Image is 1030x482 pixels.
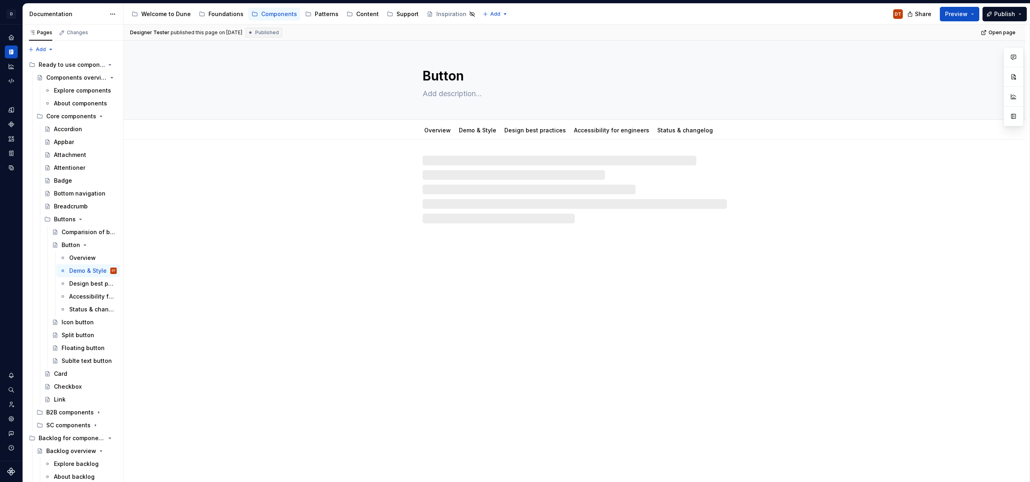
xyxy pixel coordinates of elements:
[940,7,979,21] button: Preview
[5,60,18,73] a: Analytics
[356,10,379,18] div: Content
[54,215,76,223] div: Buttons
[171,29,242,36] div: published this page on [DATE]
[41,97,120,110] a: About components
[33,419,120,432] div: SC components
[7,468,15,476] svg: Supernova Logo
[456,122,500,138] div: Demo & Style
[41,213,120,226] div: Buttons
[41,136,120,148] a: Appbar
[5,161,18,174] a: Data sources
[41,148,120,161] a: Attachment
[39,434,105,442] div: Backlog for components
[41,457,120,470] a: Explore backlog
[41,123,120,136] a: Accordion
[54,138,74,146] div: Appbar
[261,10,297,18] div: Components
[130,29,169,36] span: Designer Tester
[5,383,18,396] button: Search ⌘K
[490,11,500,17] span: Add
[208,10,244,18] div: Foundations
[41,200,120,213] a: Breadcrumb
[41,380,120,393] a: Checkbox
[41,367,120,380] a: Card
[480,8,510,20] button: Add
[46,421,91,429] div: SC components
[46,447,96,455] div: Backlog overview
[49,239,120,251] a: Button
[6,9,16,19] div: D
[5,103,18,116] div: Design tokens
[978,27,1019,38] a: Open page
[2,5,21,23] button: D
[574,127,649,134] a: Accessibility for engineers
[436,10,466,18] div: Inspiration
[54,164,85,172] div: Attentioner
[5,427,18,440] button: Contact support
[29,10,105,18] div: Documentation
[396,10,419,18] div: Support
[56,264,120,277] a: Demo & StyleDT
[26,44,56,55] button: Add
[41,393,120,406] a: Link
[54,87,111,95] div: Explore components
[49,226,120,239] a: Comparision of buttons
[196,8,247,21] a: Foundations
[5,412,18,425] a: Settings
[5,398,18,411] a: Invite team
[54,383,82,391] div: Checkbox
[141,10,191,18] div: Welcome to Dune
[41,174,120,187] a: Badge
[69,280,115,288] div: Design best practices
[315,10,339,18] div: Patterns
[571,122,652,138] div: Accessibility for engineers
[41,161,120,174] a: Attentioner
[384,8,422,21] a: Support
[49,342,120,354] a: Floating button
[255,29,279,36] span: Published
[49,316,120,329] a: Icon button
[5,74,18,87] a: Code automation
[62,357,112,365] div: Sublte text button
[49,354,120,367] a: Sublte text button
[39,61,105,69] div: Ready to use components
[54,151,86,159] div: Attachment
[5,147,18,160] a: Storybook stories
[945,10,968,18] span: Preview
[69,254,96,262] div: Overview
[33,110,120,123] div: Core components
[5,132,18,145] div: Assets
[56,290,120,303] a: Accessibility for engineers
[33,71,120,84] a: Components overview
[69,292,115,301] div: Accessibility for engineers
[5,118,18,131] a: Components
[54,460,99,468] div: Explore backlog
[54,125,82,133] div: Accordion
[421,66,725,86] textarea: Button
[343,8,382,21] a: Content
[29,29,52,36] div: Pages
[128,8,194,21] a: Welcome to Dune
[994,10,1015,18] span: Publish
[54,190,105,198] div: Bottom navigation
[654,122,716,138] div: Status & changelog
[56,277,120,290] a: Design best practices
[459,127,496,134] a: Demo & Style
[5,45,18,58] a: Documentation
[26,58,120,71] div: Ready to use components
[41,187,120,200] a: Bottom navigation
[54,202,88,210] div: Breadcrumb
[69,305,115,313] div: Status & changelog
[54,473,95,481] div: About backlog
[67,29,88,36] div: Changes
[5,31,18,44] div: Home
[69,267,107,275] div: Demo & Style
[46,74,107,82] div: Components overview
